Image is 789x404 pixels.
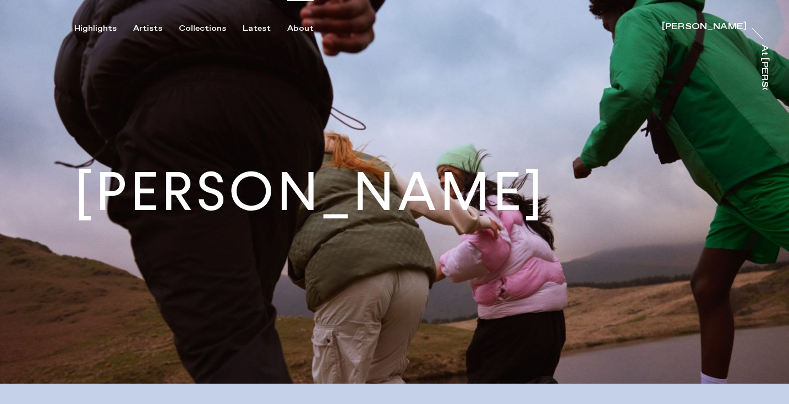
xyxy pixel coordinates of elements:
[662,21,747,32] a: [PERSON_NAME]
[760,45,769,143] div: At [PERSON_NAME]
[662,23,747,31] div: [PERSON_NAME]
[133,24,179,34] button: Artists
[287,24,330,34] button: About
[133,24,162,34] div: Artists
[179,24,226,34] div: Collections
[179,24,243,34] button: Collections
[287,24,314,34] div: About
[243,24,271,34] div: Latest
[74,165,546,219] h1: [PERSON_NAME]
[243,24,287,34] button: Latest
[74,24,133,34] button: Highlights
[74,24,117,34] div: Highlights
[759,45,770,90] a: At [PERSON_NAME]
